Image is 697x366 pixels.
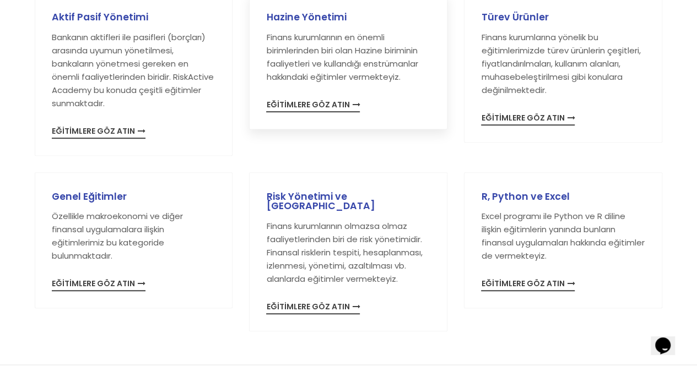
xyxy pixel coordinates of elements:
[481,192,645,289] a: R, Python ve ExcelExcel programı ile Python ve R diline ilişkin eğitimlerin yanında bunların fina...
[52,210,216,263] p: Özellikle makroekonomi ve diğer finansal uygulamalara ilişkin eğitimlerimiz bu kategoride bulunma...
[52,192,216,289] a: Genel EğitimlerÖzellikle makroekonomi ve diğer finansal uygulamalara ilişkin eğitimlerimiz bu kat...
[52,13,216,23] h3: Aktif Pasif Yönetimi
[481,192,645,202] h3: R, Python ve Excel
[266,220,430,286] p: Finans kurumlarının olmazsa olmaz faaliyetlerinden biri de risk yönetimidir. Finansal risklerin t...
[52,13,216,136] a: Aktif Pasif YönetimiBankanın aktifleri ile pasifleri (borçları) arasında uyumun yönetilmesi, bank...
[52,127,145,139] span: EĞİTİMLERE GÖZ ATIN
[651,322,686,355] iframe: chat widget
[481,31,645,97] p: Finans kurumlarına yönelik bu eğitimlerimizde türev ürünlerin çeşitleri, fiyatlandırılmaları, kul...
[481,210,645,263] p: Excel programı ile Python ve R diline ilişkin eğitimlerin yanında bunların finansal uygulamaları ...
[266,303,360,314] span: EĞİTİMLERE GÖZ ATIN
[266,101,360,112] span: EĞİTİMLERE GÖZ ATIN
[481,13,645,123] a: Türev ÜrünlerFinans kurumlarına yönelik bu eğitimlerimizde türev ürünlerin çeşitleri, fiyatlandır...
[52,31,216,110] p: Bankanın aktifleri ile pasifleri (borçları) arasında uyumun yönetilmesi, bankaların yönetmesi ger...
[52,192,216,202] h3: Genel Eğitimler
[481,13,645,23] h3: Türev Ürünler
[481,280,575,291] span: EĞİTİMLERE GÖZ ATIN
[52,280,145,291] span: EĞİTİMLERE GÖZ ATIN
[266,13,430,23] h3: Hazine Yönetimi
[266,192,430,312] a: Risk Yönetimi ve [GEOGRAPHIC_DATA]Finans kurumlarının olmazsa olmaz faaliyetlerinden biri de risk...
[266,31,430,84] p: Finans kurumlarının en önemli birimlerinden biri olan Hazine biriminin faaliyetleri ve kullandığı...
[266,13,430,110] a: Hazine YönetimiFinans kurumlarının en önemli birimlerinden biri olan Hazine biriminin faaliyetler...
[481,114,575,125] span: EĞİTİMLERE GÖZ ATIN
[266,192,430,211] h3: Risk Yönetimi ve [GEOGRAPHIC_DATA]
